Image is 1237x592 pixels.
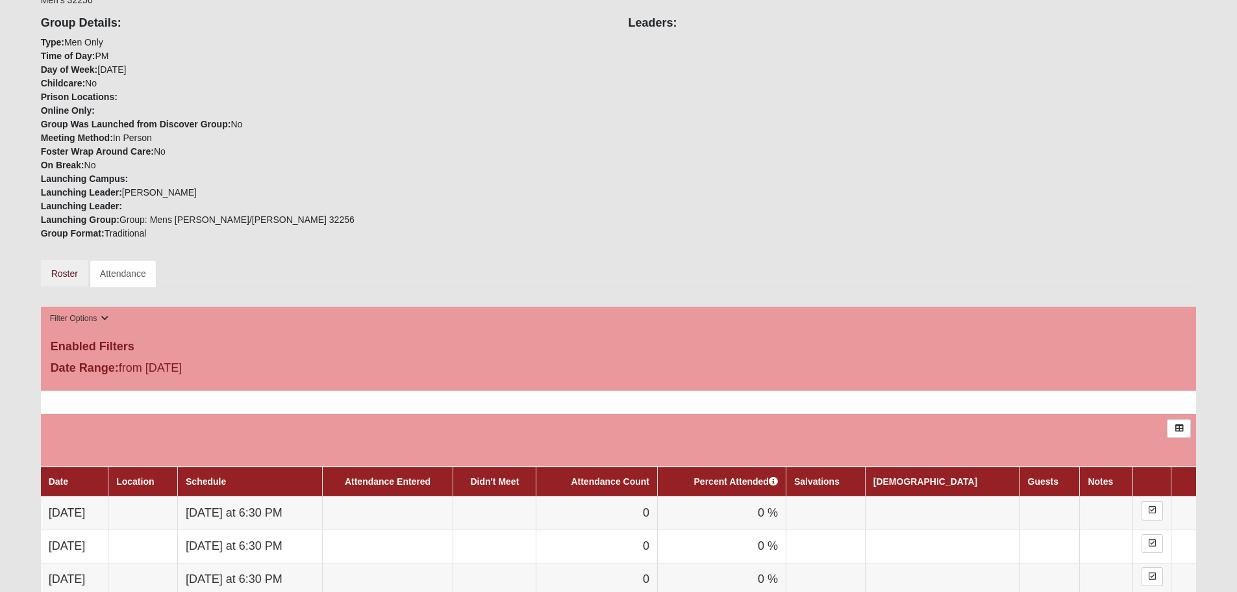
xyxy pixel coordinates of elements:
[90,260,156,287] a: Attendance
[41,530,108,563] td: [DATE]
[536,496,658,530] td: 0
[41,146,154,157] strong: Foster Wrap Around Care:
[1088,476,1113,487] a: Notes
[694,476,778,487] a: Percent Attended
[41,174,129,184] strong: Launching Campus:
[51,359,119,377] label: Date Range:
[41,133,113,143] strong: Meeting Method:
[629,16,1197,31] h4: Leaders:
[41,201,122,211] strong: Launching Leader:
[1167,419,1191,438] a: Export to Excel
[658,530,786,563] td: 0 %
[41,359,426,380] div: from [DATE]
[1142,534,1163,553] a: Enter Attendance
[470,476,519,487] a: Didn't Meet
[46,312,113,326] button: Filter Options
[41,119,231,129] strong: Group Was Launched from Discover Group:
[31,7,619,240] div: Men Only PM [DATE] No No In Person No No [PERSON_NAME] Group: Mens [PERSON_NAME]/[PERSON_NAME] 32...
[658,496,786,530] td: 0 %
[41,51,95,61] strong: Time of Day:
[41,187,122,198] strong: Launching Leader:
[116,476,154,487] a: Location
[178,496,323,530] td: [DATE] at 6:30 PM
[49,476,68,487] a: Date
[41,16,609,31] h4: Group Details:
[41,37,64,47] strong: Type:
[786,467,865,496] th: Salvations
[178,530,323,563] td: [DATE] at 6:30 PM
[41,78,85,88] strong: Childcare:
[186,476,226,487] a: Schedule
[41,214,119,225] strong: Launching Group:
[41,64,98,75] strong: Day of Week:
[865,467,1019,496] th: [DEMOGRAPHIC_DATA]
[345,476,431,487] a: Attendance Entered
[41,260,88,287] a: Roster
[41,105,95,116] strong: Online Only:
[1019,467,1080,496] th: Guests
[1142,567,1163,586] a: Enter Attendance
[41,496,108,530] td: [DATE]
[41,228,105,238] strong: Group Format:
[51,340,1187,354] h4: Enabled Filters
[41,160,84,170] strong: On Break:
[536,530,658,563] td: 0
[41,92,118,102] strong: Prison Locations:
[571,476,649,487] a: Attendance Count
[1142,501,1163,520] a: Enter Attendance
